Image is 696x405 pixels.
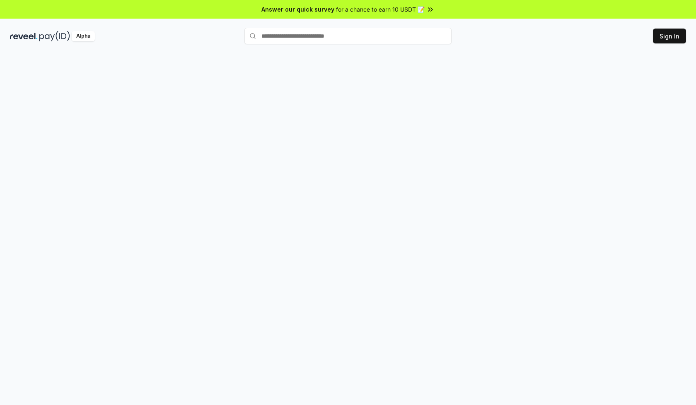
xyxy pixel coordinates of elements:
[72,31,95,41] div: Alpha
[39,31,70,41] img: pay_id
[336,5,425,14] span: for a chance to earn 10 USDT 📝
[261,5,334,14] span: Answer our quick survey
[10,31,38,41] img: reveel_dark
[653,29,686,43] button: Sign In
